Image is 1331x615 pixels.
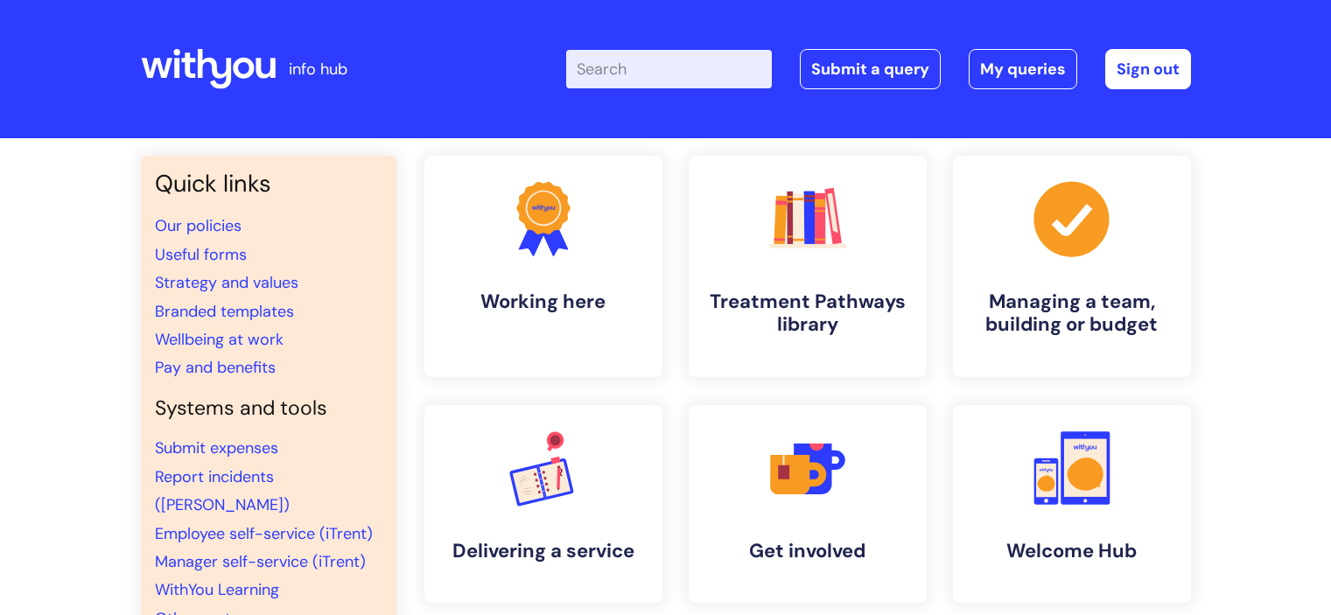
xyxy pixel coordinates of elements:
[1105,49,1191,89] a: Sign out
[289,55,347,83] p: info hub
[424,156,662,377] a: Working here
[155,170,382,198] h3: Quick links
[967,290,1177,337] h4: Managing a team, building or budget
[155,301,294,322] a: Branded templates
[689,405,927,603] a: Get involved
[155,396,382,421] h4: Systems and tools
[155,215,242,236] a: Our policies
[800,49,941,89] a: Submit a query
[566,49,1191,89] div: | -
[155,357,276,378] a: Pay and benefits
[438,540,648,563] h4: Delivering a service
[155,329,284,350] a: Wellbeing at work
[155,579,279,600] a: WithYou Learning
[155,551,366,572] a: Manager self-service (iTrent)
[953,156,1191,377] a: Managing a team, building or budget
[155,244,247,265] a: Useful forms
[155,437,278,458] a: Submit expenses
[969,49,1077,89] a: My queries
[703,290,913,337] h4: Treatment Pathways library
[689,156,927,377] a: Treatment Pathways library
[424,405,662,603] a: Delivering a service
[155,272,298,293] a: Strategy and values
[566,50,772,88] input: Search
[703,540,913,563] h4: Get involved
[155,523,373,544] a: Employee self-service (iTrent)
[155,466,290,515] a: Report incidents ([PERSON_NAME])
[953,405,1191,603] a: Welcome Hub
[438,290,648,313] h4: Working here
[967,540,1177,563] h4: Welcome Hub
